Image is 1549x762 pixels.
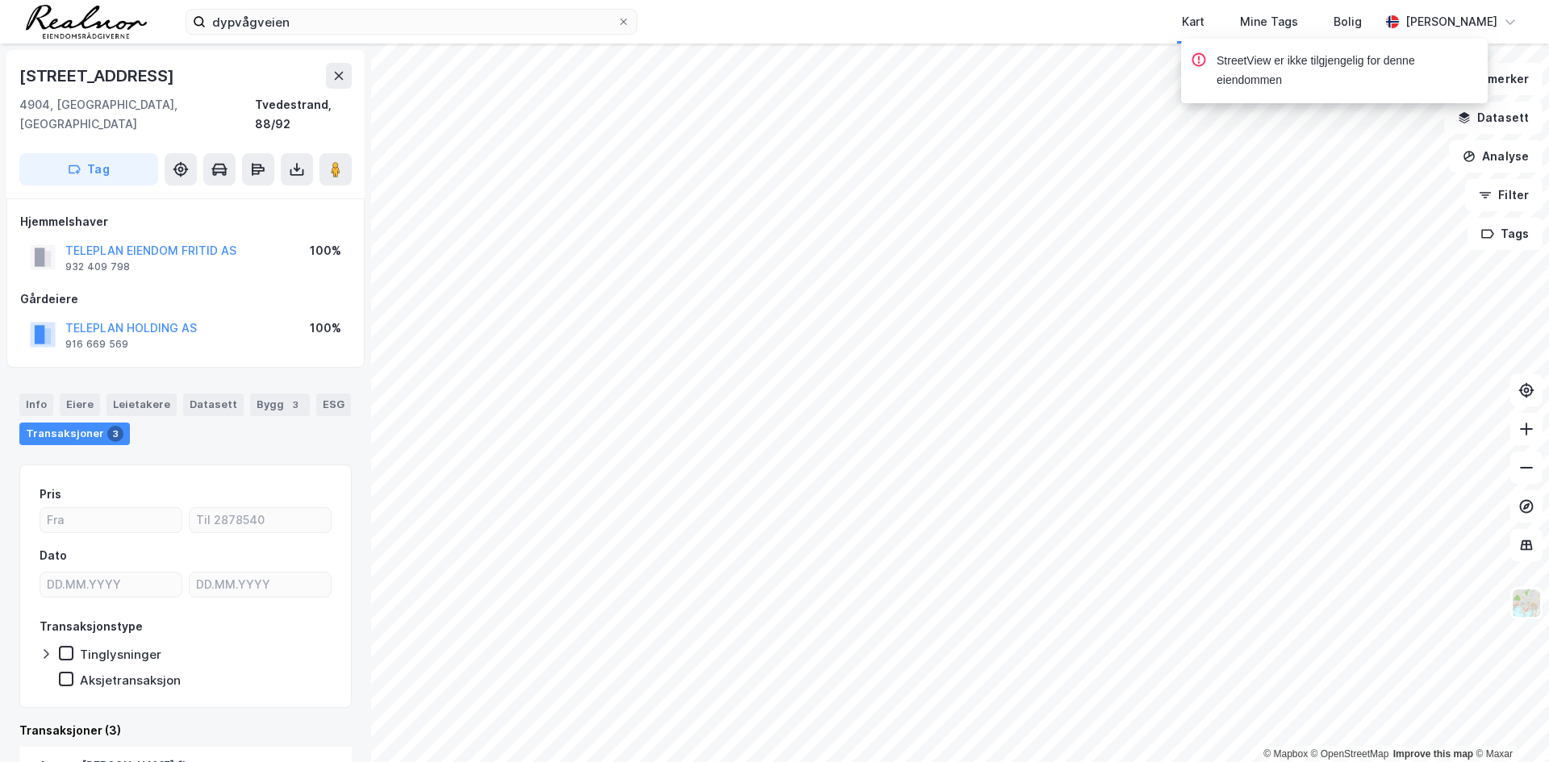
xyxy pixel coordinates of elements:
div: StreetView er ikke tilgjengelig for denne eiendommen [1217,52,1475,90]
input: Søk på adresse, matrikkel, gårdeiere, leietakere eller personer [206,10,617,34]
input: Fra [40,508,182,532]
a: Improve this map [1393,748,1473,760]
div: ESG [316,393,351,416]
div: Leietakere [106,393,177,416]
button: Tags [1468,218,1543,250]
div: [PERSON_NAME] [1405,12,1497,31]
div: Info [19,393,53,416]
a: Mapbox [1263,748,1308,760]
div: Transaksjoner (3) [19,721,352,740]
button: Filter [1465,179,1543,211]
input: DD.MM.YYYY [190,573,331,597]
button: Analyse [1449,140,1543,173]
div: Pris [40,485,61,504]
div: Datasett [183,393,244,416]
div: 4904, [GEOGRAPHIC_DATA], [GEOGRAPHIC_DATA] [19,95,255,134]
iframe: Chat Widget [1468,685,1549,762]
div: [STREET_ADDRESS] [19,63,177,89]
div: Kart [1182,12,1205,31]
div: Tvedestrand, 88/92 [255,95,352,134]
a: OpenStreetMap [1311,748,1389,760]
div: Gårdeiere [20,289,351,309]
div: Bolig [1334,12,1362,31]
input: DD.MM.YYYY [40,573,182,597]
div: Transaksjoner [19,423,130,445]
div: Tinglysninger [80,647,161,662]
div: Kontrollprogram for chat [1468,685,1549,762]
div: 3 [107,426,123,442]
button: Tag [19,153,158,185]
div: Aksjetransaksjon [80,672,181,688]
div: 3 [287,397,303,413]
img: Z [1511,588,1542,618]
div: Bygg [250,393,310,416]
div: 100% [310,319,341,338]
input: Til 2878540 [190,508,331,532]
div: 932 409 798 [65,260,130,273]
div: Eiere [60,393,100,416]
div: 100% [310,241,341,260]
div: Mine Tags [1240,12,1298,31]
div: Transaksjonstype [40,617,143,636]
button: Datasett [1444,102,1543,134]
div: Dato [40,546,67,565]
img: realnor-logo.934646d98de889bb5806.png [26,5,147,39]
div: 916 669 569 [65,338,128,351]
div: Hjemmelshaver [20,212,351,231]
